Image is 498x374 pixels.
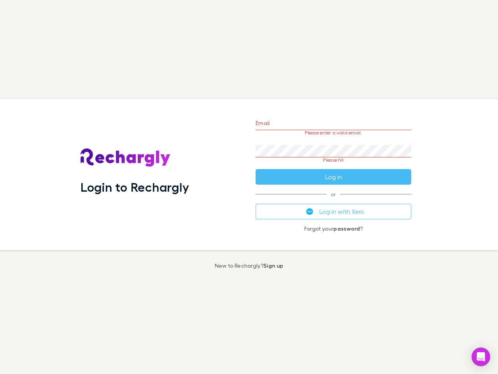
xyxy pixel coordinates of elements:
img: Rechargly's Logo [81,148,171,167]
button: Log in with Xero [256,204,411,219]
p: Please fill [256,157,411,163]
button: Log in [256,169,411,185]
a: Sign up [263,262,283,269]
p: Forgot your ? [256,226,411,232]
img: Xero's logo [306,208,313,215]
a: password [333,225,360,232]
p: New to Rechargly? [215,263,284,269]
div: Open Intercom Messenger [472,348,490,366]
p: Please enter a valid email. [256,130,411,136]
h1: Login to Rechargly [81,180,189,194]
